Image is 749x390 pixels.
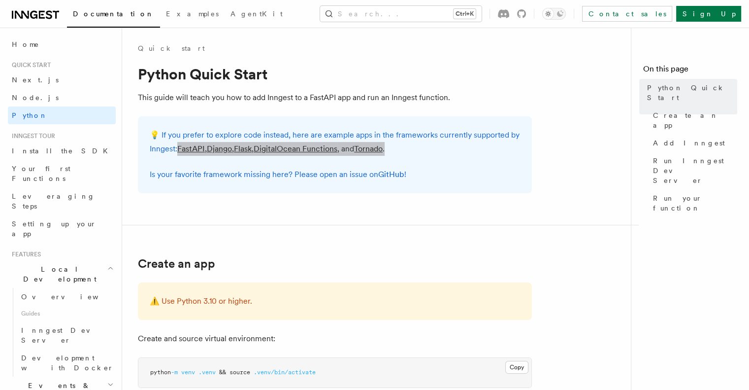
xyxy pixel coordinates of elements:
span: Python Quick Start [647,83,737,103]
a: Flask [234,144,252,153]
span: Setting up your app [12,220,97,238]
span: source [229,369,250,376]
a: Next.js [8,71,116,89]
a: Install the SDK [8,142,116,160]
span: Install the SDK [12,147,114,155]
a: Create an app [649,106,737,134]
a: Tornado [354,144,383,153]
a: Documentation [67,3,160,28]
a: Leveraging Steps [8,187,116,215]
button: Local Development [8,260,116,288]
span: AgentKit [230,10,283,18]
a: Overview [17,288,116,306]
span: venv [181,369,195,376]
a: Sign Up [676,6,741,22]
a: Run Inngest Dev Server [649,152,737,189]
span: Examples [166,10,219,18]
a: GitHub [378,170,404,179]
a: Inngest Dev Server [17,321,116,349]
button: Search...Ctrl+K [320,6,482,22]
a: Home [8,35,116,53]
p: This guide will teach you how to add Inngest to a FastAPI app and run an Inngest function. [138,91,532,105]
button: Toggle dark mode [542,8,566,20]
span: Local Development [8,264,107,284]
span: Guides [17,306,116,321]
a: Django [207,144,232,153]
a: DigitalOcean Functions [254,144,337,153]
a: Development with Docker [17,349,116,377]
p: 💡 If you prefer to explore code instead, here are example apps in the frameworks currently suppor... [150,128,520,156]
span: Inngest Dev Server [21,326,105,344]
span: && [219,369,226,376]
span: Home [12,39,39,49]
a: Setting up your app [8,215,116,243]
span: Your first Functions [12,165,70,182]
a: Quick start [138,43,205,53]
a: Your first Functions [8,160,116,187]
span: Python [12,111,48,119]
span: Documentation [73,10,154,18]
p: ⚠️ Use Python 3.10 or higher. [150,294,520,308]
span: Run Inngest Dev Server [653,156,737,185]
p: Is your favorite framework missing here? Please open an issue on ! [150,168,520,181]
span: Add Inngest [653,138,725,148]
a: Add Inngest [649,134,737,152]
a: Python [8,106,116,124]
a: Contact sales [582,6,672,22]
span: Overview [21,293,123,301]
span: .venv [198,369,216,376]
span: Node.js [12,94,59,102]
span: Inngest tour [8,132,55,140]
a: Run your function [649,189,737,217]
a: AgentKit [225,3,289,27]
span: Create an app [653,110,737,130]
span: python [150,369,171,376]
a: Create an app [138,257,215,271]
span: Leveraging Steps [12,192,95,210]
span: -m [171,369,178,376]
span: Next.js [12,76,59,84]
kbd: Ctrl+K [454,9,476,19]
a: Python Quick Start [643,79,737,106]
a: Node.js [8,89,116,106]
span: Features [8,250,41,258]
div: Local Development [8,288,116,377]
p: Create and source virtual environment: [138,332,532,346]
span: .venv/bin/activate [254,369,316,376]
span: Development with Docker [21,354,114,372]
button: Copy [505,361,528,374]
span: Run your function [653,193,737,213]
a: FastAPI [177,144,205,153]
a: Examples [160,3,225,27]
span: Quick start [8,61,51,69]
h1: Python Quick Start [138,65,532,83]
h4: On this page [643,63,737,79]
